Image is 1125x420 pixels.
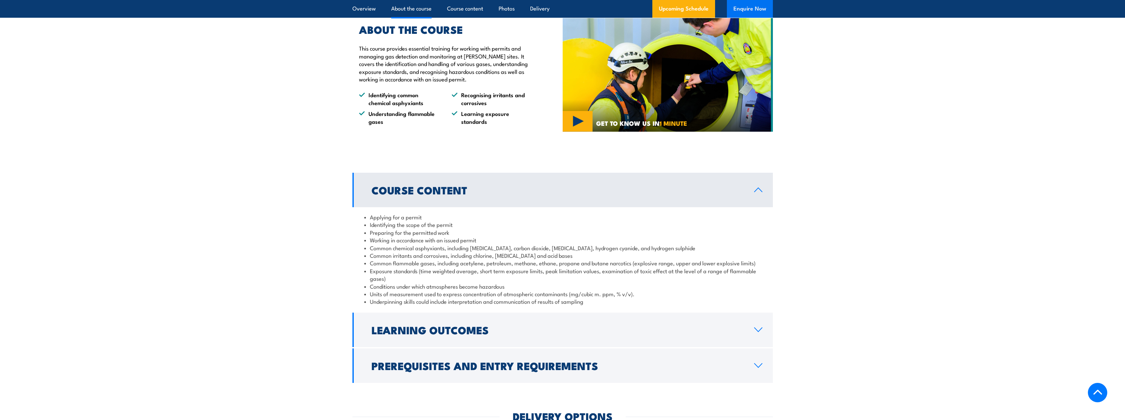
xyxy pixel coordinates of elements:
[364,298,761,305] li: Underpinning skills could include interpretation and communication of results of sampling
[359,110,440,125] li: Understanding flammable gases
[371,325,744,334] h2: Learning Outcomes
[364,229,761,236] li: Preparing for the permitted work
[352,348,773,383] a: Prerequisites and Entry Requirements
[352,173,773,207] a: Course Content
[452,91,532,106] li: Recognising irritants and corrosives
[660,118,687,128] strong: 1 MINUTE
[371,361,744,370] h2: Prerequisites and Entry Requirements
[364,236,761,244] li: Working in accordance with an issued permit
[364,259,761,267] li: Common flammable gases, including acetylene, petroleum, methane, ethane, propane and butane narco...
[359,44,532,83] p: This course provides essential training for working with permits and managing gas detection and m...
[596,120,687,126] span: GET TO KNOW US IN
[364,244,761,252] li: Common chemical asphyxiants, including [MEDICAL_DATA], carbon dioxide, [MEDICAL_DATA], hydrogen c...
[452,110,532,125] li: Learning exposure standards
[364,282,761,290] li: Conditions under which atmospheres become hazardous
[364,221,761,228] li: Identifying the scope of the permit
[364,213,761,221] li: Applying for a permit
[364,267,761,282] li: Exposure standards (time weighted average, short term exposure limits, peak limitation values, ex...
[359,91,440,106] li: Identifying common chemical asphyxiants
[364,252,761,259] li: Common irritants and corrosives, including chlorine, [MEDICAL_DATA] and acid bases
[371,185,744,194] h2: Course Content
[352,313,773,347] a: Learning Outcomes
[359,25,532,34] h2: ABOUT THE COURSE
[364,290,761,298] li: Units of measurement used to express concentration of atmospheric contaminants (mg/cubic m. ppm, ...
